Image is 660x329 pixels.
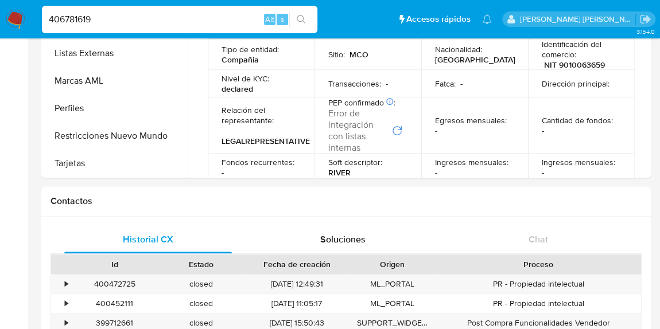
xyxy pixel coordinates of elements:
[44,67,188,95] button: Marcas AML
[444,258,633,270] div: Proceso
[44,40,188,67] button: Listas Externas
[281,14,284,25] span: s
[328,49,345,60] p: Sitio :
[328,108,389,154] span: Error de integración con listas internas
[520,14,636,25] p: leonardo.alvarezortiz@mercadolibre.com.co
[265,14,274,25] span: Alt
[542,157,615,167] p: Ingresos mensuales :
[289,11,313,28] button: search-icon
[437,29,440,39] p: -
[328,79,381,89] p: Transacciones :
[482,14,492,24] a: Notificaciones
[349,275,436,293] div: ML_PORTAL
[222,157,294,167] p: Fondos recurrentes :
[529,233,548,246] span: Chat
[222,44,279,54] p: Tipo de entidad :
[65,318,68,328] div: •
[158,275,244,293] div: closed
[544,60,605,70] p: NIT 9010063659
[222,136,310,146] p: LEGALREPRESENTATIVE
[636,27,654,36] span: 3.154.0
[222,167,224,178] p: -
[349,294,436,313] div: ML_PORTAL
[79,258,150,270] div: Id
[222,84,253,94] p: declared
[158,294,244,313] div: closed
[435,79,456,89] p: Fatca :
[460,79,463,89] p: -
[542,39,621,60] p: Identificación del comercio :
[331,29,333,39] p: -
[542,167,544,178] p: -
[65,279,68,289] div: •
[639,13,651,25] a: Salir
[42,12,317,27] input: Buscar usuario o caso...
[328,157,382,167] p: Soft descriptor :
[222,105,301,126] p: Relación del representante :
[435,157,508,167] p: Ingresos mensuales :
[406,13,471,25] span: Accesos rápidos
[436,275,641,293] div: PR - Propiedad intelectual
[436,294,641,313] div: PR - Propiedad intelectual
[435,126,437,136] p: -
[71,275,158,293] div: 400472725
[71,294,158,313] div: 400452111
[44,95,188,122] button: Perfiles
[391,125,403,136] button: Reintentar
[435,54,515,65] p: [GEOGRAPHIC_DATA]
[320,233,366,246] span: Soluciones
[435,167,437,178] p: -
[386,79,388,89] p: -
[244,294,349,313] div: [DATE] 11:05:17
[222,54,259,65] p: Compañia
[328,167,351,178] p: RIVER
[44,150,188,177] button: Tarjetas
[51,195,642,207] h1: Contactos
[435,115,507,126] p: Egresos mensuales :
[253,258,341,270] div: Fecha de creación
[244,275,349,293] div: [DATE] 12:49:31
[542,115,613,126] p: Cantidad de fondos :
[222,73,269,84] p: Nivel de KYC :
[328,97,395,108] p: PEP confirmado :
[65,298,68,309] div: •
[44,122,188,150] button: Restricciones Nuevo Mundo
[350,49,368,60] p: MCO
[357,258,428,270] div: Origen
[166,258,236,270] div: Estado
[435,44,482,54] p: Nacionalidad :
[542,79,609,89] p: Dirección principal :
[542,126,544,136] p: -
[123,233,173,246] span: Historial CX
